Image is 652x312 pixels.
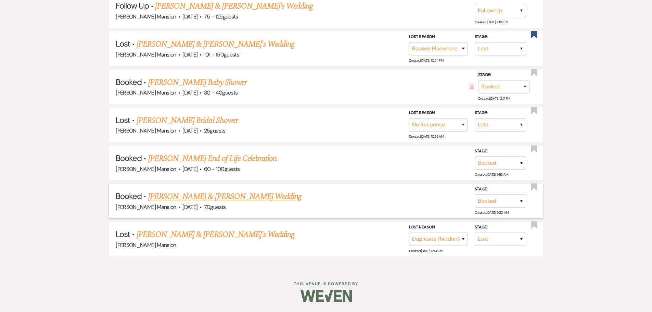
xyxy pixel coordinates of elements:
span: 30 - 40 guests [204,89,238,96]
img: Weven Logo [301,284,352,308]
span: [DATE] [182,127,197,134]
span: Created: [DATE] 3:51 PM [478,96,510,101]
span: Booked [116,191,142,201]
label: Stage: [475,186,526,193]
a: [PERSON_NAME] & [PERSON_NAME]'s Wedding [137,228,295,241]
span: [DATE] [182,89,197,96]
span: Created: [DATE] 9:20 AM [475,210,509,215]
a: [PERSON_NAME] Bridal Shower [137,114,238,127]
span: Follow Up [116,0,149,11]
span: Created: [DATE] 9:53 AM [475,172,508,177]
span: Lost [116,229,130,239]
span: [PERSON_NAME] Mansion [116,51,176,58]
label: Lost Reason [409,33,468,41]
label: Stage: [475,33,526,41]
span: [PERSON_NAME] Mansion [116,127,176,134]
a: [PERSON_NAME] Baby Shower [148,76,247,89]
span: [PERSON_NAME] Mansion [116,13,176,20]
span: 25 guests [204,127,226,134]
a: [PERSON_NAME] End of Life Celebration [148,152,277,165]
span: [DATE] [182,203,197,211]
span: [PERSON_NAME] Mansion [116,241,176,249]
span: Booked [116,153,142,163]
label: Stage: [475,147,526,155]
span: [DATE] [182,13,197,20]
label: Lost Reason [409,109,468,117]
span: Lost [116,115,130,125]
span: [PERSON_NAME] Mansion [116,203,176,211]
span: [DATE] [182,51,197,58]
span: Created: [DATE] 10:29 AM [409,134,444,139]
span: Booked [116,77,142,87]
label: Stage: [475,109,526,117]
span: 101 - 150 guests [204,51,239,58]
span: Created: [DATE] 12:14 AM [409,248,442,253]
span: [DATE] [182,165,197,173]
label: Stage: [478,71,529,79]
span: Created: [DATE] 10:19 PM [475,20,508,24]
span: 70 guests [204,203,226,211]
span: [PERSON_NAME] Mansion [116,165,176,173]
a: [PERSON_NAME] & [PERSON_NAME] Wedding [148,190,302,203]
label: Lost Reason [409,224,468,231]
span: Created: [DATE] 10:54 PM [409,58,443,63]
span: Lost [116,38,130,49]
span: 60 - 100 guests [204,165,240,173]
a: [PERSON_NAME] & [PERSON_NAME]'s Wedding [137,38,295,50]
span: [PERSON_NAME] Mansion [116,89,176,96]
span: 75 - 125 guests [204,13,238,20]
label: Stage: [475,224,526,231]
